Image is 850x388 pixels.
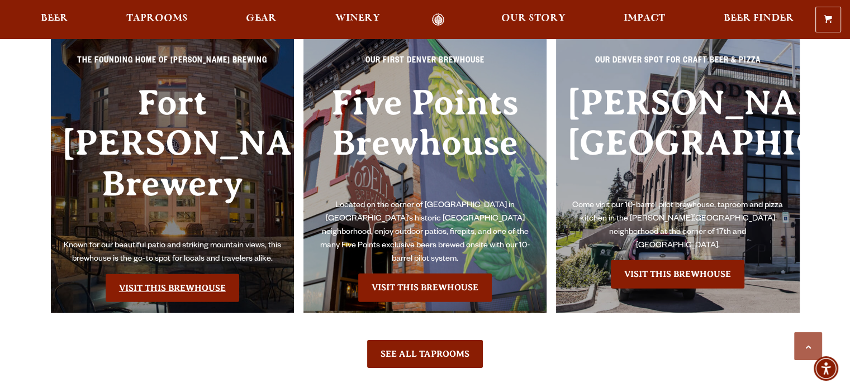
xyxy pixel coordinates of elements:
p: The Founding Home of [PERSON_NAME] Brewing [62,55,283,75]
a: Visit the Fort Collin's Brewery & Taproom [106,274,239,302]
h3: Five Points Brewhouse [315,83,536,199]
a: Gear [239,13,284,26]
a: Winery [328,13,387,26]
a: Our Story [494,13,573,26]
p: Our Denver spot for craft beer & pizza [567,55,789,75]
span: Winery [335,14,380,23]
p: Our First Denver Brewhouse [315,55,536,75]
a: Taprooms [119,13,195,26]
span: Taprooms [126,14,188,23]
a: Odell Home [417,13,459,26]
p: Come visit our 10-barrel pilot brewhouse, taproom and pizza kitchen in the [PERSON_NAME][GEOGRAPH... [567,199,789,253]
a: Visit the Five Points Brewhouse [358,274,492,301]
a: Beer Finder [716,13,801,26]
span: Beer [41,14,68,23]
a: See All Taprooms [367,340,483,368]
a: Visit the Sloan’s Lake Brewhouse [611,260,744,288]
a: Impact [616,13,672,26]
span: Beer Finder [723,14,794,23]
span: Impact [624,14,665,23]
h3: [PERSON_NAME][GEOGRAPHIC_DATA] [567,83,789,199]
a: Beer [34,13,75,26]
span: Our Story [501,14,566,23]
p: Known for our beautiful patio and striking mountain views, this brewhouse is the go-to spot for l... [62,239,283,266]
p: Located on the corner of [GEOGRAPHIC_DATA] in [GEOGRAPHIC_DATA]’s historic [GEOGRAPHIC_DATA] neig... [315,199,536,266]
div: Accessibility Menu [814,356,838,381]
span: Gear [246,14,277,23]
h3: Fort [PERSON_NAME] Brewery [62,83,283,239]
a: Scroll to top [794,332,822,360]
